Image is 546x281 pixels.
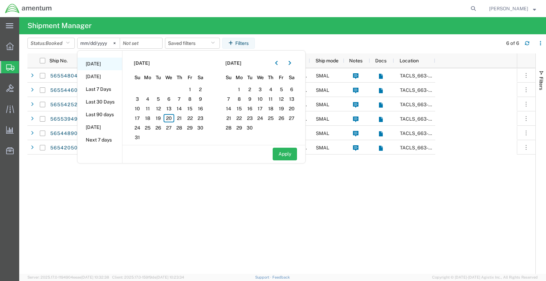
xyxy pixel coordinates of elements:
span: 21 [174,114,185,122]
span: Docs [375,58,387,63]
span: Server: 2025.17.0-1194904eeae [27,275,109,279]
button: Status:Booked [27,38,75,49]
span: 18 [265,105,276,113]
span: Th [265,74,276,81]
span: 7 [174,95,185,103]
li: Last 30 Days [78,96,122,108]
input: Not set [120,38,162,48]
span: 20 [286,105,297,113]
span: TACLS_663-Boise, ID [400,131,529,136]
span: 21 [224,114,234,122]
span: 5 [153,95,164,103]
span: Mo [234,74,245,81]
span: Notes [349,58,363,63]
span: Ship No. [49,58,68,63]
span: 2 [195,85,206,94]
span: 15 [185,105,195,113]
span: Th [174,74,185,81]
span: [DATE] [225,60,241,67]
span: 23 [245,114,255,122]
span: 1 [234,85,245,94]
span: 4 [265,85,276,94]
span: 25 [265,114,276,122]
a: 56542050 [50,143,78,154]
span: TACLS_663-Boise, ID [400,73,529,78]
span: 16 [245,105,255,113]
span: 28 [224,124,234,132]
input: Not set [78,38,120,48]
span: 11 [143,105,153,113]
span: 1 [185,85,195,94]
span: Location [400,58,419,63]
span: TACLS_663-Boise, ID [400,87,529,93]
li: [DATE] [78,121,122,134]
span: 19 [276,105,287,113]
button: Apply [273,148,297,160]
span: 24 [255,114,265,122]
span: 29 [185,124,195,132]
span: 4 [143,95,153,103]
span: Fr [185,74,195,81]
span: 6 [286,85,297,94]
span: TACLS_663-Boise, ID [400,116,529,122]
span: SMAL [316,73,329,78]
h4: Shipment Manager [27,17,92,34]
span: 17 [132,114,143,122]
span: Sa [195,74,206,81]
span: Filters [538,77,544,90]
span: 7 [224,95,234,103]
button: [PERSON_NAME] [489,4,536,13]
span: [DATE] 10:23:34 [156,275,184,279]
span: 8 [234,95,245,103]
span: TACLS_663-Boise, ID [400,102,529,107]
span: We [164,74,174,81]
span: 25 [143,124,153,132]
span: Sa [286,74,297,81]
span: TACLS_663-Boise, ID [400,145,529,150]
span: 14 [224,105,234,113]
span: 5 [276,85,287,94]
span: We [255,74,265,81]
a: 56554460 [50,85,78,96]
span: 10 [255,95,265,103]
div: 6 of 6 [506,40,519,47]
span: SMAL [316,145,329,150]
span: 16 [195,105,206,113]
span: 26 [276,114,287,122]
span: 14 [174,105,185,113]
li: Last 90 days [78,108,122,121]
span: 6 [164,95,174,103]
span: 13 [286,95,297,103]
span: SMAL [316,131,329,136]
button: Saved filters [165,38,220,49]
span: 2 [245,85,255,94]
span: 12 [153,105,164,113]
li: [DATE] [78,70,122,83]
span: Su [224,74,234,81]
span: Mo [143,74,153,81]
span: 30 [245,124,255,132]
span: 9 [245,95,255,103]
span: Booked [46,40,62,46]
span: 8 [185,95,195,103]
a: 56554804 [50,71,78,82]
a: 56544890 [50,128,78,139]
span: 22 [234,114,245,122]
span: Tu [153,74,164,81]
span: 22 [185,114,195,122]
span: 24 [132,124,143,132]
span: Tu [245,74,255,81]
span: 10 [132,105,143,113]
span: 12 [276,95,287,103]
span: 27 [164,124,174,132]
span: Su [132,74,143,81]
img: logo [5,3,52,14]
span: [DATE] 10:32:38 [81,275,109,279]
span: 13 [164,105,174,113]
span: 18 [143,114,153,122]
li: Next 7 days [78,134,122,146]
span: 23 [195,114,206,122]
span: 20 [164,114,174,122]
span: 11 [265,95,276,103]
span: 3 [132,95,143,103]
